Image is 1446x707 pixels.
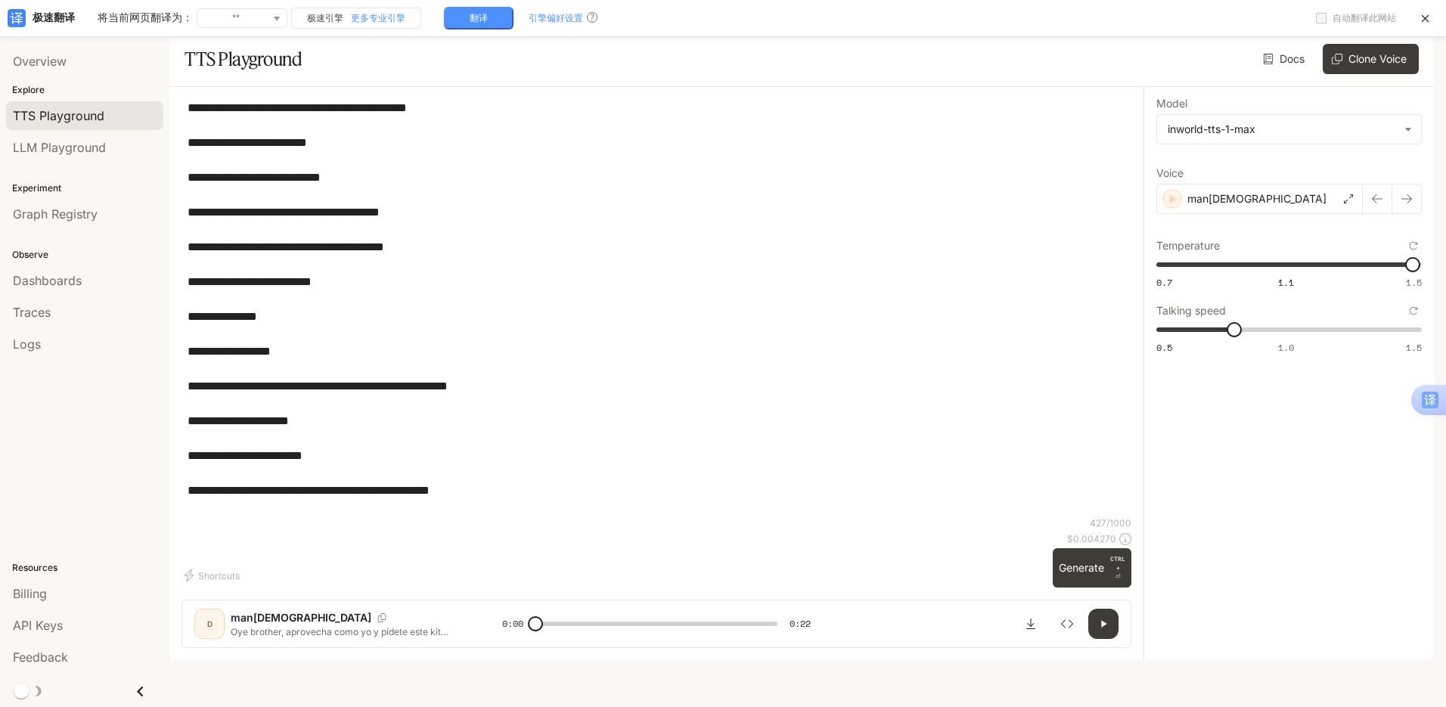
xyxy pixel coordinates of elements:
[371,613,393,622] button: Copy Voice ID
[231,625,466,638] p: Oye brother, aprovecha como yo y pídete este kit completo por menos de $20. Te enseñaré todo lo q...
[1156,168,1184,178] p: Voice
[231,610,371,625] p: man[DEMOGRAPHIC_DATA]
[1260,44,1311,74] a: Docs
[1323,44,1419,74] button: Clone Voice
[1110,554,1125,581] p: ⏎
[1156,98,1187,109] p: Model
[1156,240,1220,251] p: Temperature
[185,44,302,74] h1: TTS Playground
[1405,302,1422,319] button: Reset to default
[1406,341,1422,354] span: 1.5
[1016,609,1046,639] button: Download audio
[182,563,246,588] button: Shortcuts
[1168,122,1397,137] div: inworld-tts-1-max
[1187,191,1327,206] p: man[DEMOGRAPHIC_DATA]
[1156,305,1226,316] p: Talking speed
[1156,341,1172,354] span: 0.5
[1067,532,1116,545] p: $ 0.004270
[1156,276,1172,289] span: 0.7
[1090,516,1131,529] p: 427 / 1000
[1157,115,1421,144] div: inworld-tts-1-max
[1278,341,1294,354] span: 1.0
[1405,237,1422,254] button: Reset to default
[1053,548,1131,588] button: GenerateCTRL +⏎
[197,612,222,636] div: D
[1110,554,1125,572] p: CTRL +
[1052,609,1082,639] button: Inspect
[1395,656,1431,692] iframe: Intercom live chat
[790,616,811,631] span: 0:22
[1406,276,1422,289] span: 1.5
[502,616,523,631] span: 0:00
[1278,276,1294,289] span: 1.1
